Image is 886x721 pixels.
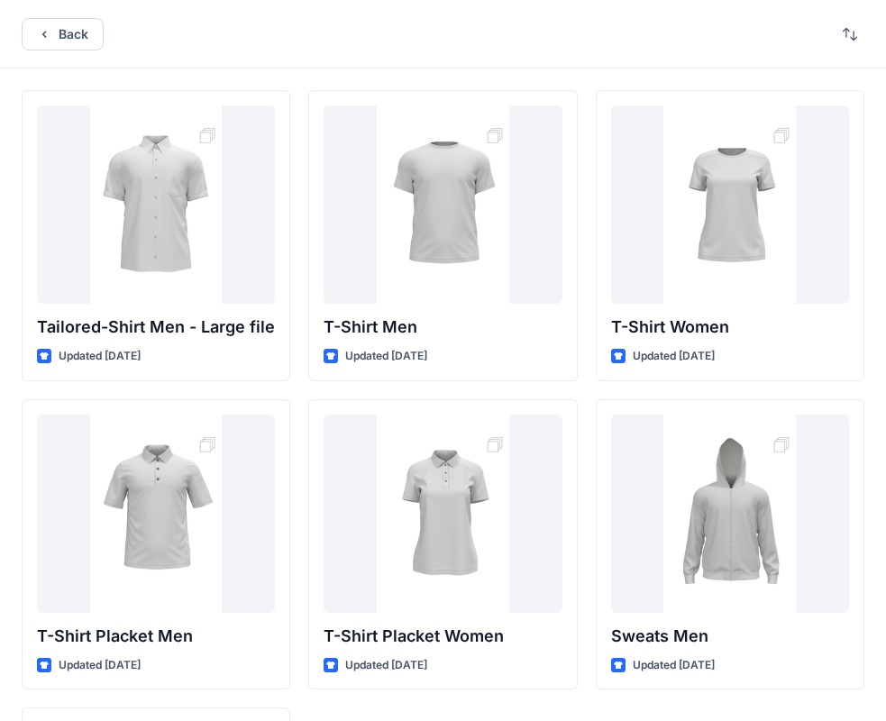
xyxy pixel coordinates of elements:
[611,105,849,304] a: T-Shirt Women
[324,624,562,649] p: T-Shirt Placket Women
[37,105,275,304] a: Tailored-Shirt Men - Large file
[37,624,275,649] p: T-Shirt Placket Men
[59,656,141,675] p: Updated [DATE]
[633,347,715,366] p: Updated [DATE]
[324,415,562,613] a: T-Shirt Placket Women
[37,415,275,613] a: T-Shirt Placket Men
[22,18,104,50] button: Back
[37,315,275,340] p: Tailored-Shirt Men - Large file
[324,315,562,340] p: T-Shirt Men
[59,347,141,366] p: Updated [DATE]
[633,656,715,675] p: Updated [DATE]
[611,624,849,649] p: Sweats Men
[324,105,562,304] a: T-Shirt Men
[611,415,849,613] a: Sweats Men
[345,347,427,366] p: Updated [DATE]
[611,315,849,340] p: T-Shirt Women
[345,656,427,675] p: Updated [DATE]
